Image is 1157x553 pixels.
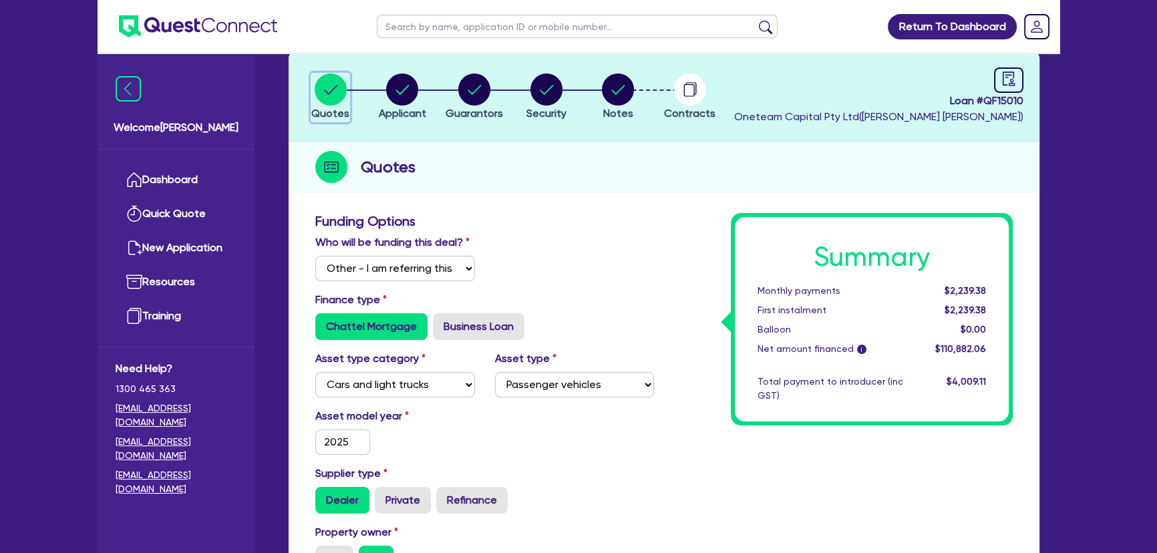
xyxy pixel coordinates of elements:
[1019,9,1054,44] a: Dropdown toggle
[305,408,485,424] label: Asset model year
[377,15,778,38] input: Search by name, application ID or mobile number...
[945,305,986,315] span: $2,239.38
[1001,71,1016,86] span: audit
[748,342,913,356] div: Net amount financed
[315,524,398,540] label: Property owner
[857,345,866,354] span: i
[378,73,427,122] button: Applicant
[116,231,236,265] a: New Application
[758,241,986,273] h1: Summary
[947,376,986,387] span: $4,009.11
[945,285,986,296] span: $2,239.38
[433,313,524,340] label: Business Loan
[379,107,426,120] span: Applicant
[315,292,387,308] label: Finance type
[446,107,503,120] span: Guarantors
[748,284,913,298] div: Monthly payments
[361,155,416,179] h2: Quotes
[748,323,913,337] div: Balloon
[445,73,504,122] button: Guarantors
[748,303,913,317] div: First instalment
[311,107,349,120] span: Quotes
[664,107,715,120] span: Contracts
[315,313,428,340] label: Chattel Mortgage
[126,240,142,256] img: new-application
[375,487,431,514] label: Private
[114,120,238,136] span: Welcome [PERSON_NAME]
[116,76,141,102] img: icon-menu-close
[603,107,633,120] span: Notes
[119,15,277,37] img: quest-connect-logo-blue
[935,343,986,354] span: $110,882.06
[126,206,142,222] img: quick-quote
[526,73,567,122] button: Security
[495,351,556,367] label: Asset type
[126,308,142,324] img: training
[734,93,1023,109] span: Loan # QF15010
[436,487,508,514] label: Refinance
[315,351,426,367] label: Asset type category
[734,110,1023,123] span: Oneteam Capital Pty Ltd ( [PERSON_NAME] [PERSON_NAME] )
[116,265,236,299] a: Resources
[315,213,654,229] h3: Funding Options
[116,468,236,496] a: [EMAIL_ADDRESS][DOMAIN_NAME]
[116,299,236,333] a: Training
[116,401,236,429] a: [EMAIL_ADDRESS][DOMAIN_NAME]
[526,107,566,120] span: Security
[315,151,347,183] img: step-icon
[663,73,716,122] button: Contracts
[315,487,369,514] label: Dealer
[116,361,236,377] span: Need Help?
[888,14,1017,39] a: Return To Dashboard
[961,324,986,335] span: $0.00
[116,382,236,396] span: 1300 465 363
[126,274,142,290] img: resources
[116,435,236,463] a: [EMAIL_ADDRESS][DOMAIN_NAME]
[311,73,350,122] button: Quotes
[315,466,387,482] label: Supplier type
[748,375,913,403] div: Total payment to introducer (inc GST)
[315,234,470,250] label: Who will be funding this deal?
[116,163,236,197] a: Dashboard
[601,73,635,122] button: Notes
[116,197,236,231] a: Quick Quote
